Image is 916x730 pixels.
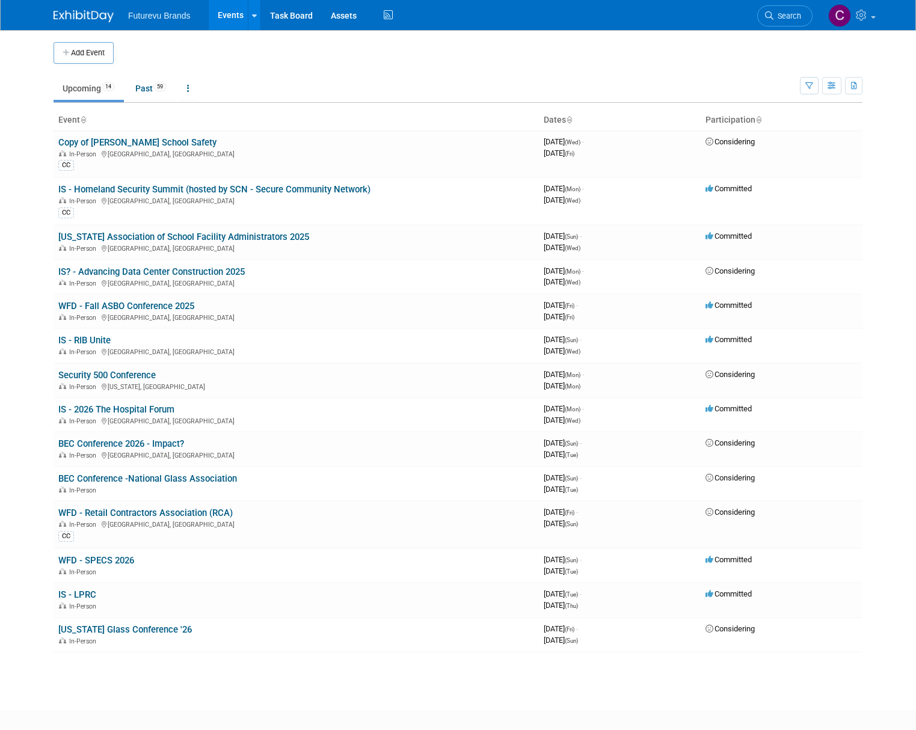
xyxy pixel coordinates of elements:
span: In-Person [69,245,100,253]
span: In-Person [69,348,100,356]
img: In-Person Event [59,197,66,203]
span: Considering [705,370,755,379]
img: In-Person Event [59,568,66,574]
a: Upcoming14 [54,77,124,100]
div: [GEOGRAPHIC_DATA], [GEOGRAPHIC_DATA] [58,195,534,205]
span: Committed [705,184,752,193]
span: [DATE] [544,301,578,310]
span: (Sun) [565,521,578,527]
img: In-Person Event [59,486,66,492]
span: In-Person [69,383,100,391]
span: In-Person [69,417,100,425]
span: (Tue) [565,452,578,458]
span: (Thu) [565,603,578,609]
span: 59 [153,82,167,91]
div: CC [58,207,74,218]
span: (Wed) [565,139,580,146]
span: [DATE] [544,184,584,193]
a: Search [757,5,813,26]
span: [DATE] [544,149,574,158]
a: WFD - Retail Contractors Association (RCA) [58,508,233,518]
span: [DATE] [544,473,582,482]
a: IS - LPRC [58,589,96,600]
span: [DATE] [544,243,580,252]
span: [DATE] [544,601,578,610]
span: [DATE] [544,232,582,241]
span: In-Person [69,521,100,529]
span: In-Person [69,150,100,158]
span: (Sun) [565,233,578,240]
a: Security 500 Conference [58,370,156,381]
span: [DATE] [544,195,580,204]
span: Considering [705,438,755,447]
a: Copy of [PERSON_NAME] School Safety [58,137,217,148]
span: (Fri) [565,626,574,633]
span: [DATE] [544,266,584,275]
a: IS - Homeland Security Summit (hosted by SCN - Secure Community Network) [58,184,370,195]
span: (Tue) [565,568,578,575]
img: In-Person Event [59,245,66,251]
img: In-Person Event [59,521,66,527]
a: Sort by Event Name [80,115,86,124]
span: Search [773,11,801,20]
a: WFD - Fall ASBO Conference 2025 [58,301,194,311]
span: [DATE] [544,404,584,413]
div: [GEOGRAPHIC_DATA], [GEOGRAPHIC_DATA] [58,243,534,253]
img: ExhibitDay [54,10,114,22]
a: IS? - Advancing Data Center Construction 2025 [58,266,245,277]
span: Considering [705,137,755,146]
a: [US_STATE] Association of School Facility Administrators 2025 [58,232,309,242]
div: [GEOGRAPHIC_DATA], [GEOGRAPHIC_DATA] [58,450,534,459]
span: - [580,335,582,344]
a: IS - RIB Unite [58,335,111,346]
a: WFD - SPECS 2026 [58,555,134,566]
span: [DATE] [544,381,580,390]
div: CC [58,160,74,171]
span: - [580,438,582,447]
th: Dates [539,110,701,130]
span: - [582,184,584,193]
span: - [582,404,584,413]
span: [DATE] [544,508,578,517]
img: In-Person Event [59,383,66,389]
img: CHERYL CLOWES [828,4,851,27]
div: [GEOGRAPHIC_DATA], [GEOGRAPHIC_DATA] [58,278,534,287]
div: [GEOGRAPHIC_DATA], [GEOGRAPHIC_DATA] [58,346,534,356]
span: In-Person [69,568,100,576]
span: - [582,266,584,275]
img: In-Person Event [59,348,66,354]
img: In-Person Event [59,280,66,286]
span: [DATE] [544,624,578,633]
span: - [580,232,582,241]
a: Sort by Participation Type [755,115,761,124]
span: Committed [705,404,752,413]
span: (Fri) [565,302,574,309]
span: (Sun) [565,637,578,644]
span: - [580,473,582,482]
span: (Sun) [565,337,578,343]
span: (Sun) [565,475,578,482]
div: [GEOGRAPHIC_DATA], [GEOGRAPHIC_DATA] [58,519,534,529]
span: - [580,555,582,564]
span: [DATE] [544,370,584,379]
img: In-Person Event [59,452,66,458]
span: (Wed) [565,417,580,424]
span: (Wed) [565,348,580,355]
span: In-Person [69,280,100,287]
span: (Sun) [565,440,578,447]
div: CC [58,531,74,542]
th: Participation [701,110,862,130]
span: In-Person [69,452,100,459]
span: - [582,370,584,379]
span: [DATE] [544,566,578,575]
span: - [576,508,578,517]
a: IS - 2026 The Hospital Forum [58,404,174,415]
span: In-Person [69,637,100,645]
span: (Fri) [565,150,574,157]
span: [DATE] [544,335,582,344]
span: Considering [705,624,755,633]
span: [DATE] [544,346,580,355]
th: Event [54,110,539,130]
span: Futurevu Brands [128,11,191,20]
span: (Tue) [565,486,578,493]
